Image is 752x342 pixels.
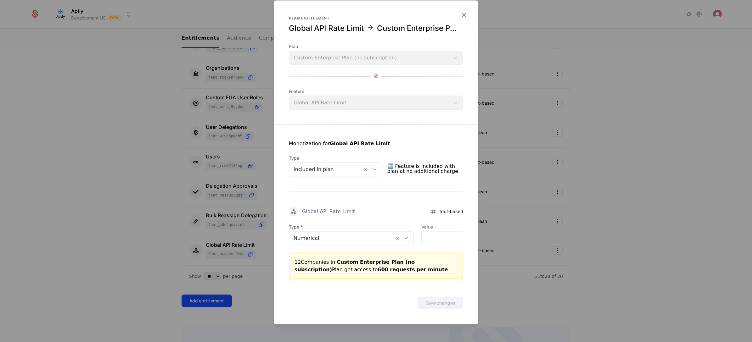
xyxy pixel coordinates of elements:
div: Monetization for [289,140,390,147]
span: 🆓 Feature is included with plan at no additional charge. [387,161,463,176]
div: Global API Rate Limit [302,209,355,214]
button: Save changes [418,297,463,309]
div: 12 Companies in Plan get access to [295,258,457,273]
div: Custom Enterprise Plan (no subscription) [377,23,458,33]
label: Value [421,224,463,230]
span: Trait-based [439,208,463,215]
strong: Global API Rate Limit [330,141,390,146]
span: Plan [289,43,463,50]
div: Plan entitlement [289,16,463,21]
div: Global API Rate Limit [289,23,364,33]
span: 600 requests per minute [378,267,448,273]
span: Type [289,224,414,230]
span: Feature [289,88,463,95]
span: Custom Enterprise Plan (no subscription) [295,259,415,273]
span: Type [289,155,382,161]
